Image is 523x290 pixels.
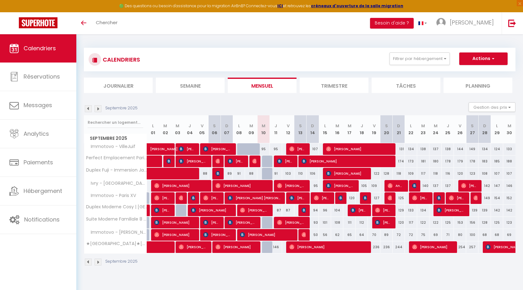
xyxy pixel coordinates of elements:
[277,3,283,8] a: ICI
[262,123,265,129] abbr: M
[393,143,405,155] div: 131
[307,205,319,216] div: 94
[184,115,196,143] th: 04
[503,205,515,216] div: 142
[270,143,282,155] div: 95
[228,192,281,204] span: [PERSON_NAME] [PERSON_NAME]
[454,168,466,179] div: 120
[88,117,143,128] input: Rechercher un logement...
[375,204,391,216] span: [PERSON_NAME]
[179,143,195,155] span: [PERSON_NAME]
[203,192,220,204] span: [PERSON_NAME]
[478,115,491,143] th: 28
[393,192,405,204] div: 125
[203,216,220,228] span: [PERSON_NAME]
[454,143,466,155] div: 144
[282,115,294,143] th: 12
[311,3,403,8] strong: créneaux d'ouverture de la salle migration
[233,115,245,143] th: 08
[191,192,195,204] span: [PERSON_NAME]
[307,229,319,241] div: 50
[84,134,147,143] span: Septembre 2025
[412,180,416,192] span: [PERSON_NAME]
[96,19,117,26] span: Chercher
[179,192,183,204] span: [PERSON_NAME]
[300,78,368,93] li: Trimestre
[356,217,368,228] div: 112
[461,180,477,192] span: [PERSON_NAME]
[405,156,417,167] div: 173
[172,115,184,143] th: 03
[368,241,380,253] div: 236
[429,217,442,228] div: 122
[373,123,376,129] abbr: V
[105,259,138,265] p: Septembre 2025
[105,105,138,111] p: Septembre 2025
[421,123,425,129] abbr: M
[24,216,60,223] span: Notifications
[257,143,270,155] div: 95
[294,168,307,179] div: 110
[311,123,314,129] abbr: D
[331,217,343,228] div: 108
[434,123,438,129] abbr: M
[442,180,454,192] div: 137
[356,180,368,192] div: 105
[188,123,191,129] abbr: J
[368,168,380,179] div: 122
[466,229,478,241] div: 100
[432,12,502,34] a: ... [PERSON_NAME]
[459,52,508,65] button: Actions
[85,156,148,160] span: Perfect Emplacement Paris - Metro 1 min - Netflix
[154,192,171,204] span: [PERSON_NAME]
[466,115,478,143] th: 27
[154,216,195,228] span: [PERSON_NAME]
[363,192,367,204] span: Marine Fichot
[412,192,428,204] span: [PERSON_NAME]
[85,180,148,187] span: Ivry - [GEOGRAPHIC_DATA]
[91,12,122,34] a: Chercher
[331,205,343,216] div: 104
[380,168,393,179] div: 128
[289,241,367,253] span: [PERSON_NAME]
[348,123,351,129] abbr: M
[405,168,417,179] div: 109
[442,115,454,143] th: 25
[375,216,391,228] span: [PERSON_NAME]
[326,167,367,179] span: [PERSON_NAME]
[478,156,491,167] div: 183
[282,205,294,216] div: 87
[447,123,449,129] abbr: J
[491,217,503,228] div: 125
[393,217,405,228] div: 120
[454,217,466,228] div: 153
[478,217,491,228] div: 128
[356,229,368,241] div: 64
[429,143,442,155] div: 137
[417,229,429,241] div: 75
[444,78,512,93] li: Planning
[459,123,461,129] abbr: V
[225,123,228,129] abbr: D
[270,205,282,216] div: 87
[203,229,232,241] span: [PERSON_NAME]
[351,204,367,216] span: [PERSON_NAME]
[215,180,269,192] span: [PERSON_NAME]
[24,187,62,195] span: Hébergement
[372,78,440,93] li: Tâches
[228,216,256,228] span: [PERSON_NAME]
[24,101,52,109] span: Messages
[442,143,454,155] div: 138
[466,217,478,228] div: 156
[454,229,466,241] div: 80
[221,168,233,179] div: 89
[84,78,153,93] li: Journalier
[203,143,232,155] span: [PERSON_NAME]
[221,115,233,143] th: 07
[393,241,405,253] div: 244
[201,123,204,129] abbr: V
[179,241,207,253] span: [PERSON_NAME]
[417,143,429,155] div: 138
[429,229,442,241] div: 69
